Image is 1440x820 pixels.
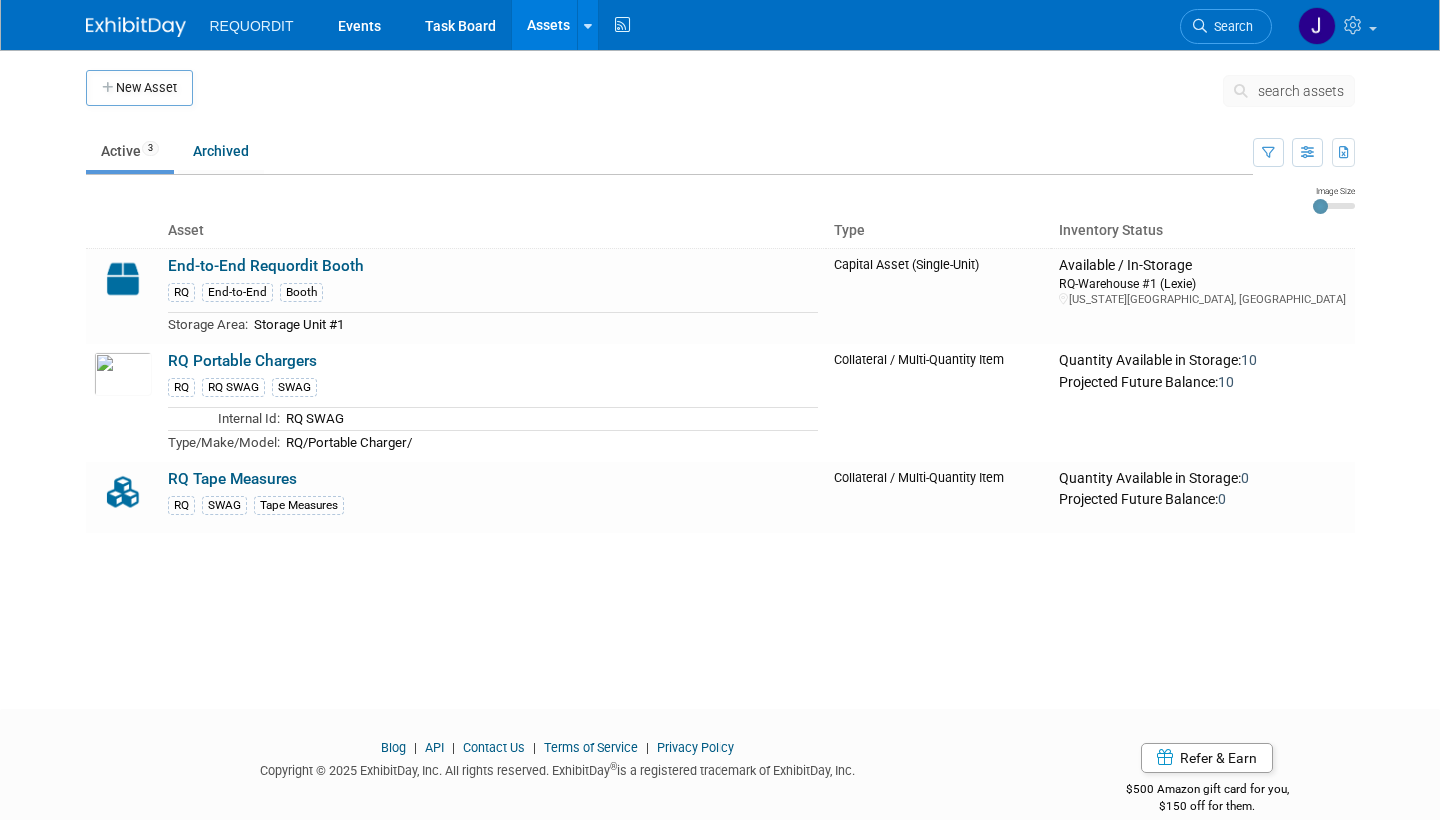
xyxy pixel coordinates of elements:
[1258,83,1344,99] span: search assets
[1298,7,1336,45] img: Juan Gallegos
[1241,352,1257,368] span: 10
[202,378,265,397] div: RQ SWAG
[409,740,422,755] span: |
[86,70,193,106] button: New Asset
[202,496,247,515] div: SWAG
[1313,185,1355,197] div: Image Size
[1180,9,1272,44] a: Search
[280,431,818,454] td: RQ/Portable Charger/
[280,283,323,302] div: Booth
[463,740,525,755] a: Contact Us
[1241,470,1249,486] span: 0
[168,431,280,454] td: Type/Make/Model:
[1207,19,1253,34] span: Search
[272,378,317,397] div: SWAG
[86,17,186,37] img: ExhibitDay
[1059,275,1346,292] div: RQ-Warehouse #1 (Lexie)
[160,214,826,248] th: Asset
[86,757,1030,780] div: Copyright © 2025 ExhibitDay, Inc. All rights reserved. ExhibitDay is a registered trademark of Ex...
[210,18,294,34] span: REQUORDIT
[168,283,195,302] div: RQ
[94,257,152,301] img: Capital-Asset-Icon-2.png
[425,740,444,755] a: API
[641,740,654,755] span: |
[657,740,734,755] a: Privacy Policy
[826,248,1052,344] td: Capital Asset (Single-Unit)
[248,313,818,336] td: Storage Unit #1
[86,132,174,170] a: Active3
[1223,75,1355,107] button: search assets
[202,283,273,302] div: End-to-End
[826,214,1052,248] th: Type
[168,470,297,488] a: RQ Tape Measures
[1059,370,1346,392] div: Projected Future Balance:
[1059,257,1346,275] div: Available / In-Storage
[168,317,248,332] span: Storage Area:
[1060,768,1355,814] div: $500 Amazon gift card for you,
[168,408,280,431] td: Internal Id:
[1060,798,1355,815] div: $150 off for them.
[168,352,317,370] a: RQ Portable Chargers
[254,496,344,515] div: Tape Measures
[381,740,406,755] a: Blog
[826,462,1052,534] td: Collateral / Multi-Quantity Item
[168,496,195,515] div: RQ
[168,257,364,275] a: End-to-End Requordit Booth
[1218,374,1234,390] span: 10
[1059,352,1346,370] div: Quantity Available in Storage:
[280,408,818,431] td: RQ SWAG
[178,132,264,170] a: Archived
[1059,292,1346,307] div: [US_STATE][GEOGRAPHIC_DATA], [GEOGRAPHIC_DATA]
[1141,743,1273,773] a: Refer & Earn
[1059,470,1346,488] div: Quantity Available in Storage:
[528,740,541,755] span: |
[447,740,460,755] span: |
[826,344,1052,462] td: Collateral / Multi-Quantity Item
[544,740,638,755] a: Terms of Service
[168,378,195,397] div: RQ
[1218,491,1226,507] span: 0
[94,470,152,514] img: Collateral-Icon-2.png
[142,141,159,156] span: 3
[1059,487,1346,509] div: Projected Future Balance:
[610,761,617,772] sup: ®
